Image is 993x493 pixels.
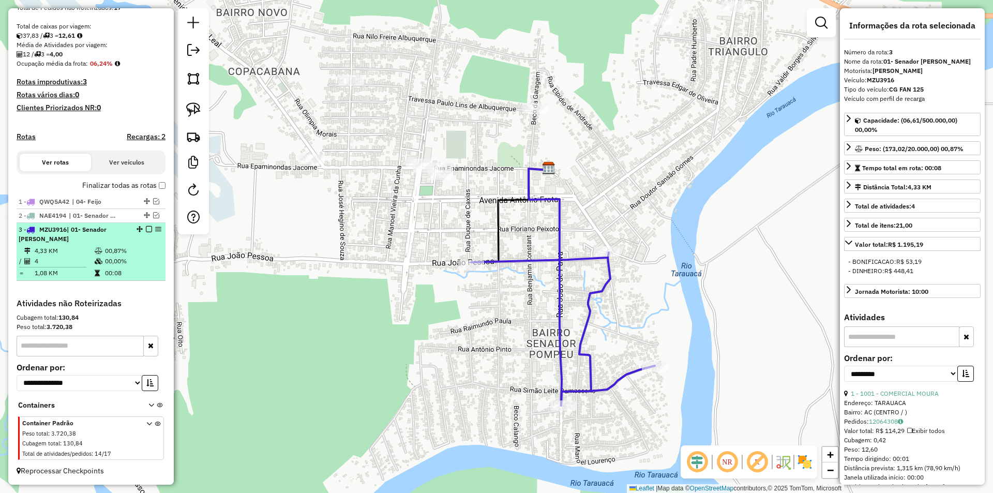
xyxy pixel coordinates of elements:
a: Zoom out [822,462,838,478]
div: - BONIFICACAO: [848,257,976,266]
span: Ocultar deslocamento [685,450,710,474]
a: Peso: (173,02/20.000,00) 00,87% [844,141,981,155]
span: 04- Feijo [72,197,119,206]
div: Média de Atividades por viagem: [17,40,165,50]
span: Peso: (173,02/20.000,00) 00,87% [865,145,964,153]
div: Peso: 12,60 [844,445,981,454]
strong: R$ 1.195,19 [888,241,923,248]
button: Ver rotas [20,154,91,171]
div: Atividade não roteirizada - LS DISTRIBUIDORA [646,15,672,25]
h4: Clientes Priorizados NR: [17,103,165,112]
em: Opções [155,226,161,232]
div: Valor total: [855,240,923,249]
button: Ordem crescente [957,366,974,382]
img: Juruá Tarauacá [542,161,555,175]
span: 1 - [19,198,69,205]
strong: 4 [911,202,915,210]
button: Ver veículos [91,154,162,171]
span: NAE4194 [39,212,66,219]
span: Exibir rótulo [745,450,770,474]
div: Tempo dirigindo: 00:01 [844,454,981,464]
strong: [PERSON_NAME] [872,67,923,74]
span: 14/17 [95,450,111,457]
div: Atividade não roteirizada - DISTRIB. CRISTAL [427,170,453,180]
td: 4,33 KM [34,246,94,256]
i: Tempo total em rota [95,270,100,276]
strong: MZU3916 [867,76,894,84]
div: Veículo com perfil de recarga [844,94,981,103]
h4: Recargas: 2 [127,132,165,141]
div: Veículo: [844,76,981,85]
h4: Rotas vários dias: [17,91,165,99]
a: Capacidade: (06,61/500.000,00) 00,00% [844,113,981,136]
span: 3 - [19,226,107,243]
td: 00,87% [104,246,161,256]
i: Distância Total [24,248,31,254]
a: Exibir filtros [811,12,832,33]
i: Total de rotas [43,33,50,39]
div: 37,83 / 3 = [17,31,165,40]
i: Observações [898,419,903,425]
a: 12064308 [869,417,903,425]
a: Leaflet [629,485,654,492]
div: Atividade não roteirizada - BOTECO DO LEANDRO [522,103,548,113]
div: Nome da rota: [844,57,981,66]
span: : [60,440,62,447]
a: Total de itens:21,00 [844,218,981,232]
div: Valor total:R$ 1.195,19 [844,253,981,280]
div: Cubagem total: [17,313,165,322]
strong: 0 [97,103,101,112]
span: + [827,448,834,461]
strong: 3.720,38 [47,323,72,331]
div: Distância Total: [855,183,931,192]
span: : [92,450,93,457]
div: Atividade não roteirizada - DISTRIB. CRISTAL [413,162,439,173]
div: - DINHEIRO: [848,266,976,276]
a: Rotas [17,132,36,141]
span: Ocultar NR [715,450,740,474]
h4: Rotas improdutivas: [17,78,165,86]
span: | [656,485,657,492]
td: 1,08 KM [34,268,94,278]
div: Total de Pedidos não Roteirizados: [17,3,165,12]
span: Tempo total em rota: 00:08 [862,164,941,172]
span: : [48,430,50,437]
em: Alterar sequência das rotas [137,226,143,232]
span: Total de atividades: [855,202,915,210]
a: Exportar sessão [183,40,204,63]
img: Fluxo de ruas [775,454,791,470]
a: Reroteirizar Sessão [183,180,204,203]
div: Cubagem: 0,42 [844,436,981,445]
h4: Atividades não Roteirizadas [17,298,165,308]
a: Total de atividades:4 [844,199,981,213]
span: Container Padrão [22,419,134,428]
span: − [827,464,834,476]
strong: 3 [889,48,893,56]
div: Bairro: AC (CENTRO / ) [844,408,981,417]
span: R$ 53,19 [896,258,922,265]
a: Zoom in [822,447,838,462]
div: Janela utilizada início: 00:00 [844,473,981,482]
img: Selecionar atividades - polígono [186,71,201,86]
span: Capacidade: (06,61/500.000,00) 00,00% [855,116,957,133]
span: MZU3916 [39,226,67,233]
a: Tempo total em rota: 00:08 [844,160,981,174]
label: Ordenar por: [17,361,165,374]
em: Finalizar rota [146,226,152,232]
strong: 06,24% [90,59,113,67]
td: 00:08 [104,268,161,278]
div: Jornada Motorista: 10:00 [855,287,928,296]
strong: 4,00 [50,50,63,58]
td: 00,00% [104,256,161,266]
div: Horário previsto de chegada: [DATE] 07:01 [844,482,981,491]
span: Containers [18,400,135,411]
span: Peso total [22,430,48,437]
strong: 12,61 [58,32,75,39]
div: Map data © contributors,© 2025 TomTom, Microsoft [627,484,844,493]
span: R$ 448,41 [884,267,913,275]
em: Alterar sequência das rotas [144,212,150,218]
em: Alterar sequência das rotas [144,198,150,204]
div: Atividade não roteirizada - DISTRIB. CRISTAL [427,162,453,173]
a: 1 - 1001 - COMERCIAL MOURA [851,390,939,397]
